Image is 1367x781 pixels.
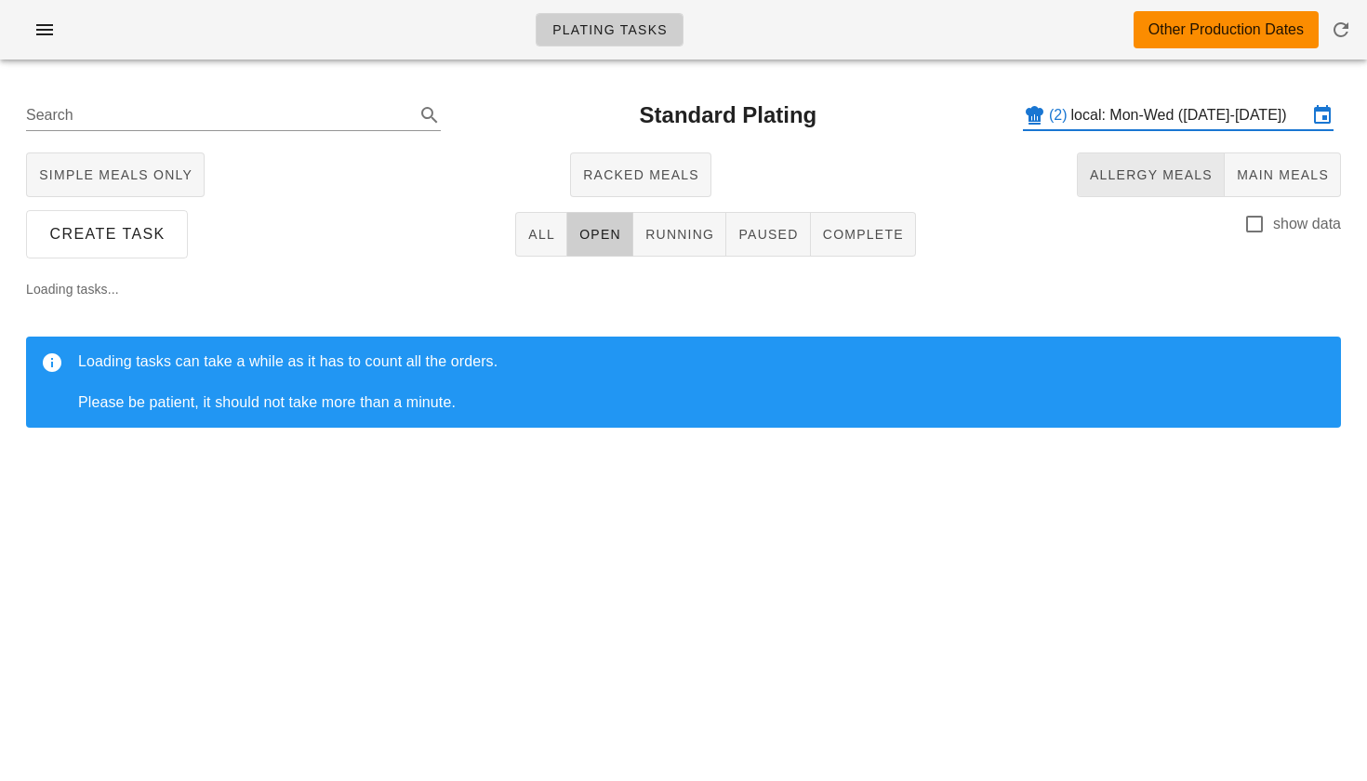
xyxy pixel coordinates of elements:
label: show data [1273,215,1341,233]
span: Racked Meals [582,167,699,182]
h2: Standard Plating [640,99,817,132]
button: Simple Meals Only [26,152,205,197]
button: Paused [726,212,810,257]
span: Main Meals [1236,167,1329,182]
button: Complete [811,212,916,257]
button: Main Meals [1225,152,1341,197]
div: (2) [1049,106,1071,125]
span: Paused [737,227,798,242]
span: Create Task [48,226,166,243]
button: Allergy Meals [1077,152,1225,197]
span: Allergy Meals [1089,167,1213,182]
div: Loading tasks can take a while as it has to count all the orders. Please be patient, it should no... [78,351,1326,413]
span: Plating Tasks [551,22,668,37]
span: All [527,227,555,242]
a: Plating Tasks [536,13,683,46]
div: Other Production Dates [1148,19,1304,41]
div: Loading tasks... [11,264,1356,457]
span: Simple Meals Only [38,167,192,182]
span: Open [578,227,621,242]
span: Running [644,227,714,242]
button: Open [567,212,633,257]
span: Complete [822,227,904,242]
button: Racked Meals [570,152,711,197]
button: All [515,212,567,257]
button: Running [633,212,726,257]
button: Create Task [26,210,188,258]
